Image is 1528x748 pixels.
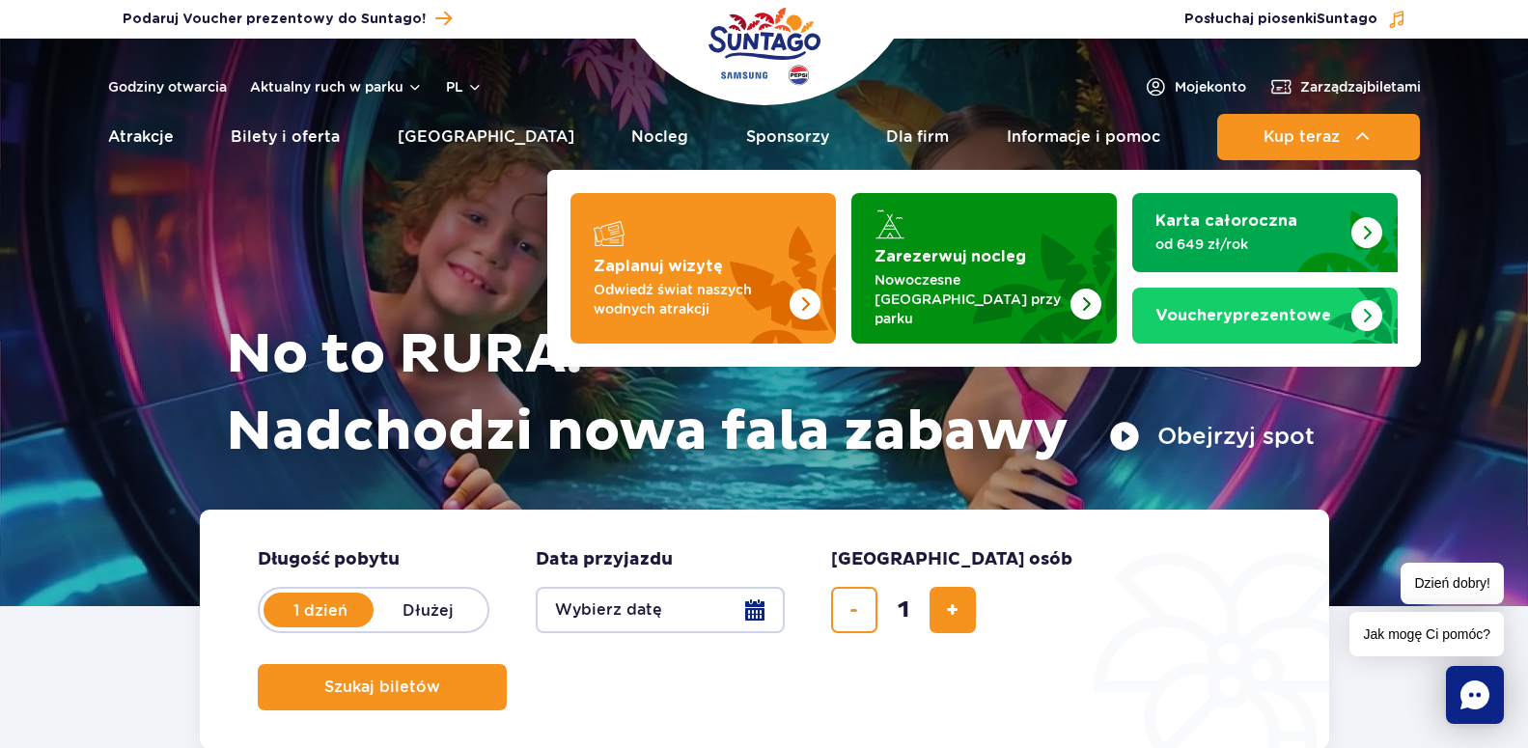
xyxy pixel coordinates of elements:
a: Karta całoroczna [1132,193,1398,272]
label: Dłużej [374,590,484,630]
button: Szukaj biletów [258,664,507,710]
span: Data przyjazdu [536,548,673,571]
span: Długość pobytu [258,548,400,571]
p: Odwiedź świat naszych wodnych atrakcji [594,280,782,319]
div: Chat [1446,666,1504,724]
a: Vouchery prezentowe [1132,288,1398,344]
a: Zaplanuj wizytę [570,193,836,344]
h1: No to RURA! Nadchodzi nowa fala zabawy [226,317,1315,471]
button: Kup teraz [1217,114,1420,160]
span: Jak mogę Ci pomóc? [1349,612,1504,656]
span: Kup teraz [1264,128,1340,146]
strong: Zarezerwuj nocleg [875,249,1026,264]
a: Nocleg [631,114,688,160]
span: Suntago [1317,13,1377,26]
strong: Karta całoroczna [1155,213,1297,229]
a: Zarządzajbiletami [1269,75,1421,98]
button: Obejrzyj spot [1109,421,1315,452]
a: Sponsorzy [746,114,829,160]
button: Posłuchaj piosenkiSuntago [1184,10,1406,29]
button: pl [446,77,483,97]
a: Atrakcje [108,114,174,160]
a: Podaruj Voucher prezentowy do Suntago! [123,6,452,32]
button: Wybierz datę [536,587,785,633]
strong: prezentowe [1155,308,1331,323]
a: Mojekonto [1144,75,1246,98]
button: Aktualny ruch w parku [250,79,423,95]
span: Dzień dobry! [1401,563,1504,604]
span: Szukaj biletów [324,679,440,696]
a: Godziny otwarcia [108,77,227,97]
button: usuń bilet [831,587,877,633]
p: od 649 zł/rok [1155,235,1344,254]
span: [GEOGRAPHIC_DATA] osób [831,548,1072,571]
span: Moje konto [1175,77,1246,97]
span: Podaruj Voucher prezentowy do Suntago! [123,10,426,29]
label: 1 dzień [265,590,375,630]
button: dodaj bilet [930,587,976,633]
span: Zarządzaj biletami [1300,77,1421,97]
a: Zarezerwuj nocleg [851,193,1117,344]
a: Informacje i pomoc [1007,114,1160,160]
strong: Zaplanuj wizytę [594,259,723,274]
input: liczba biletów [880,587,927,633]
a: Bilety i oferta [231,114,340,160]
a: Dla firm [886,114,949,160]
a: [GEOGRAPHIC_DATA] [398,114,574,160]
p: Nowoczesne [GEOGRAPHIC_DATA] przy parku [875,270,1063,328]
span: Vouchery [1155,308,1233,323]
span: Posłuchaj piosenki [1184,10,1377,29]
